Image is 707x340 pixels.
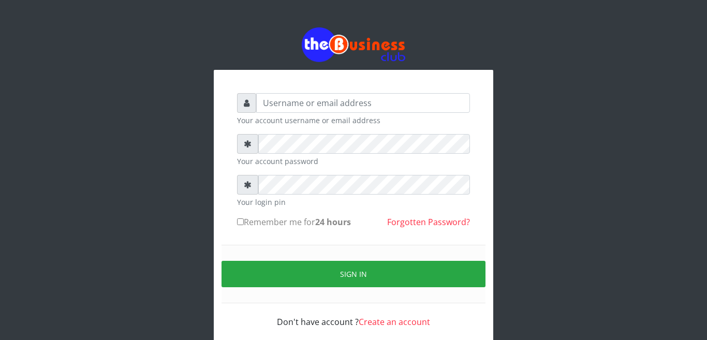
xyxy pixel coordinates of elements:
[315,216,351,228] b: 24 hours
[387,216,470,228] a: Forgotten Password?
[237,197,470,208] small: Your login pin
[222,261,485,287] button: Sign in
[237,156,470,167] small: Your account password
[359,316,430,328] a: Create an account
[237,218,244,225] input: Remember me for24 hours
[237,115,470,126] small: Your account username or email address
[237,303,470,328] div: Don't have account ?
[256,93,470,113] input: Username or email address
[237,216,351,228] label: Remember me for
